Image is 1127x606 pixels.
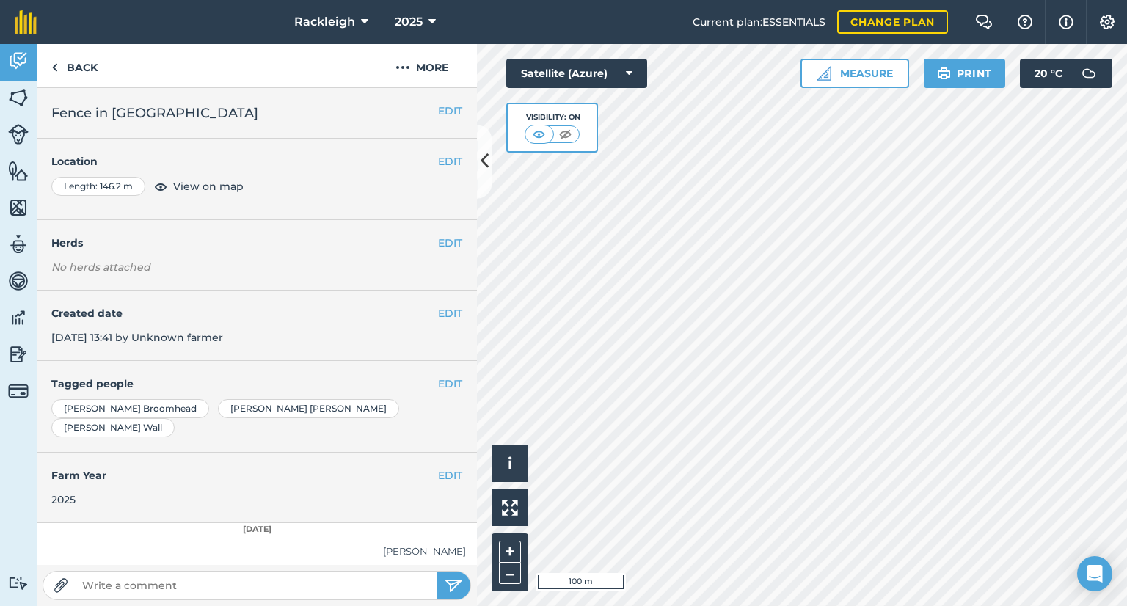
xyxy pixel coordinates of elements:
[54,578,68,593] img: Paperclip icon
[8,270,29,292] img: svg+xml;base64,PD94bWwgdmVyc2lvbj0iMS4wIiBlbmNvZGluZz0idXRmLTgiPz4KPCEtLSBHZW5lcmF0b3I6IEFkb2JlIE...
[154,178,244,195] button: View on map
[51,235,477,251] h4: Herds
[530,127,548,142] img: svg+xml;base64,PHN2ZyB4bWxucz0iaHR0cDovL3d3dy53My5vcmcvMjAwMC9zdmciIHdpZHRoPSI1MCIgaGVpZ2h0PSI0MC...
[438,103,462,119] button: EDIT
[8,197,29,219] img: svg+xml;base64,PHN2ZyB4bWxucz0iaHR0cDovL3d3dy53My5vcmcvMjAwMC9zdmciIHdpZHRoPSI1NiIgaGVpZ2h0PSI2MC...
[51,376,462,392] h4: Tagged people
[1077,556,1112,591] div: Open Intercom Messenger
[438,305,462,321] button: EDIT
[51,467,462,483] h4: Farm Year
[556,127,575,142] img: svg+xml;base64,PHN2ZyB4bWxucz0iaHR0cDovL3d3dy53My5vcmcvMjAwMC9zdmciIHdpZHRoPSI1MCIgaGVpZ2h0PSI0MC...
[367,44,477,87] button: More
[1016,15,1034,29] img: A question mark icon
[502,500,518,516] img: Four arrows, one pointing top left, one top right, one bottom right and the last bottom left
[8,307,29,329] img: svg+xml;base64,PD94bWwgdmVyc2lvbj0iMS4wIiBlbmNvZGluZz0idXRmLTgiPz4KPCEtLSBHZW5lcmF0b3I6IEFkb2JlIE...
[8,576,29,590] img: svg+xml;base64,PD94bWwgdmVyc2lvbj0iMS4wIiBlbmNvZGluZz0idXRmLTgiPz4KPCEtLSBHZW5lcmF0b3I6IEFkb2JlIE...
[800,59,909,88] button: Measure
[51,259,477,275] em: No herds attached
[8,381,29,401] img: svg+xml;base64,PD94bWwgdmVyc2lvbj0iMS4wIiBlbmNvZGluZz0idXRmLTgiPz4KPCEtLSBHZW5lcmF0b3I6IEFkb2JlIE...
[51,177,145,196] div: Length : 146.2 m
[492,445,528,482] button: i
[8,87,29,109] img: svg+xml;base64,PHN2ZyB4bWxucz0iaHR0cDovL3d3dy53My5vcmcvMjAwMC9zdmciIHdpZHRoPSI1NiIgaGVpZ2h0PSI2MC...
[51,492,462,508] div: 2025
[15,10,37,34] img: fieldmargin Logo
[438,467,462,483] button: EDIT
[8,50,29,72] img: svg+xml;base64,PD94bWwgdmVyc2lvbj0iMS4wIiBlbmNvZGluZz0idXRmLTgiPz4KPCEtLSBHZW5lcmF0b3I6IEFkb2JlIE...
[51,418,175,437] div: [PERSON_NAME] Wall
[1035,59,1062,88] span: 20 ° C
[37,523,477,536] div: [DATE]
[8,343,29,365] img: svg+xml;base64,PD94bWwgdmVyc2lvbj0iMS4wIiBlbmNvZGluZz0idXRmLTgiPz4KPCEtLSBHZW5lcmF0b3I6IEFkb2JlIE...
[76,575,437,596] input: Write a comment
[218,399,399,418] div: [PERSON_NAME] [PERSON_NAME]
[837,10,948,34] a: Change plan
[51,59,58,76] img: svg+xml;base64,PHN2ZyB4bWxucz0iaHR0cDovL3d3dy53My5vcmcvMjAwMC9zdmciIHdpZHRoPSI5IiBoZWlnaHQ9IjI0Ii...
[48,544,466,559] div: [PERSON_NAME]
[395,13,423,31] span: 2025
[924,59,1006,88] button: Print
[8,233,29,255] img: svg+xml;base64,PD94bWwgdmVyc2lvbj0iMS4wIiBlbmNvZGluZz0idXRmLTgiPz4KPCEtLSBHZW5lcmF0b3I6IEFkb2JlIE...
[438,376,462,392] button: EDIT
[395,59,410,76] img: svg+xml;base64,PHN2ZyB4bWxucz0iaHR0cDovL3d3dy53My5vcmcvMjAwMC9zdmciIHdpZHRoPSIyMCIgaGVpZ2h0PSIyNC...
[508,454,512,472] span: i
[8,160,29,182] img: svg+xml;base64,PHN2ZyB4bWxucz0iaHR0cDovL3d3dy53My5vcmcvMjAwMC9zdmciIHdpZHRoPSI1NiIgaGVpZ2h0PSI2MC...
[173,178,244,194] span: View on map
[1020,59,1112,88] button: 20 °C
[499,563,521,584] button: –
[37,291,477,361] div: [DATE] 13:41 by Unknown farmer
[499,541,521,563] button: +
[51,399,209,418] div: [PERSON_NAME] Broomhead
[525,112,580,123] div: Visibility: On
[51,153,462,169] h4: Location
[1074,59,1104,88] img: svg+xml;base64,PD94bWwgdmVyc2lvbj0iMS4wIiBlbmNvZGluZz0idXRmLTgiPz4KPCEtLSBHZW5lcmF0b3I6IEFkb2JlIE...
[294,13,355,31] span: Rackleigh
[438,153,462,169] button: EDIT
[1098,15,1116,29] img: A cog icon
[438,235,462,251] button: EDIT
[506,59,647,88] button: Satellite (Azure)
[693,14,825,30] span: Current plan : ESSENTIALS
[154,178,167,195] img: svg+xml;base64,PHN2ZyB4bWxucz0iaHR0cDovL3d3dy53My5vcmcvMjAwMC9zdmciIHdpZHRoPSIxOCIgaGVpZ2h0PSIyNC...
[51,103,462,123] h2: Fence in [GEOGRAPHIC_DATA]
[937,65,951,82] img: svg+xml;base64,PHN2ZyB4bWxucz0iaHR0cDovL3d3dy53My5vcmcvMjAwMC9zdmciIHdpZHRoPSIxOSIgaGVpZ2h0PSIyNC...
[37,44,112,87] a: Back
[1059,13,1073,31] img: svg+xml;base64,PHN2ZyB4bWxucz0iaHR0cDovL3d3dy53My5vcmcvMjAwMC9zdmciIHdpZHRoPSIxNyIgaGVpZ2h0PSIxNy...
[8,124,29,145] img: svg+xml;base64,PD94bWwgdmVyc2lvbj0iMS4wIiBlbmNvZGluZz0idXRmLTgiPz4KPCEtLSBHZW5lcmF0b3I6IEFkb2JlIE...
[51,305,462,321] h4: Created date
[975,15,993,29] img: Two speech bubbles overlapping with the left bubble in the forefront
[817,66,831,81] img: Ruler icon
[445,577,463,594] img: svg+xml;base64,PHN2ZyB4bWxucz0iaHR0cDovL3d3dy53My5vcmcvMjAwMC9zdmciIHdpZHRoPSIyNSIgaGVpZ2h0PSIyNC...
